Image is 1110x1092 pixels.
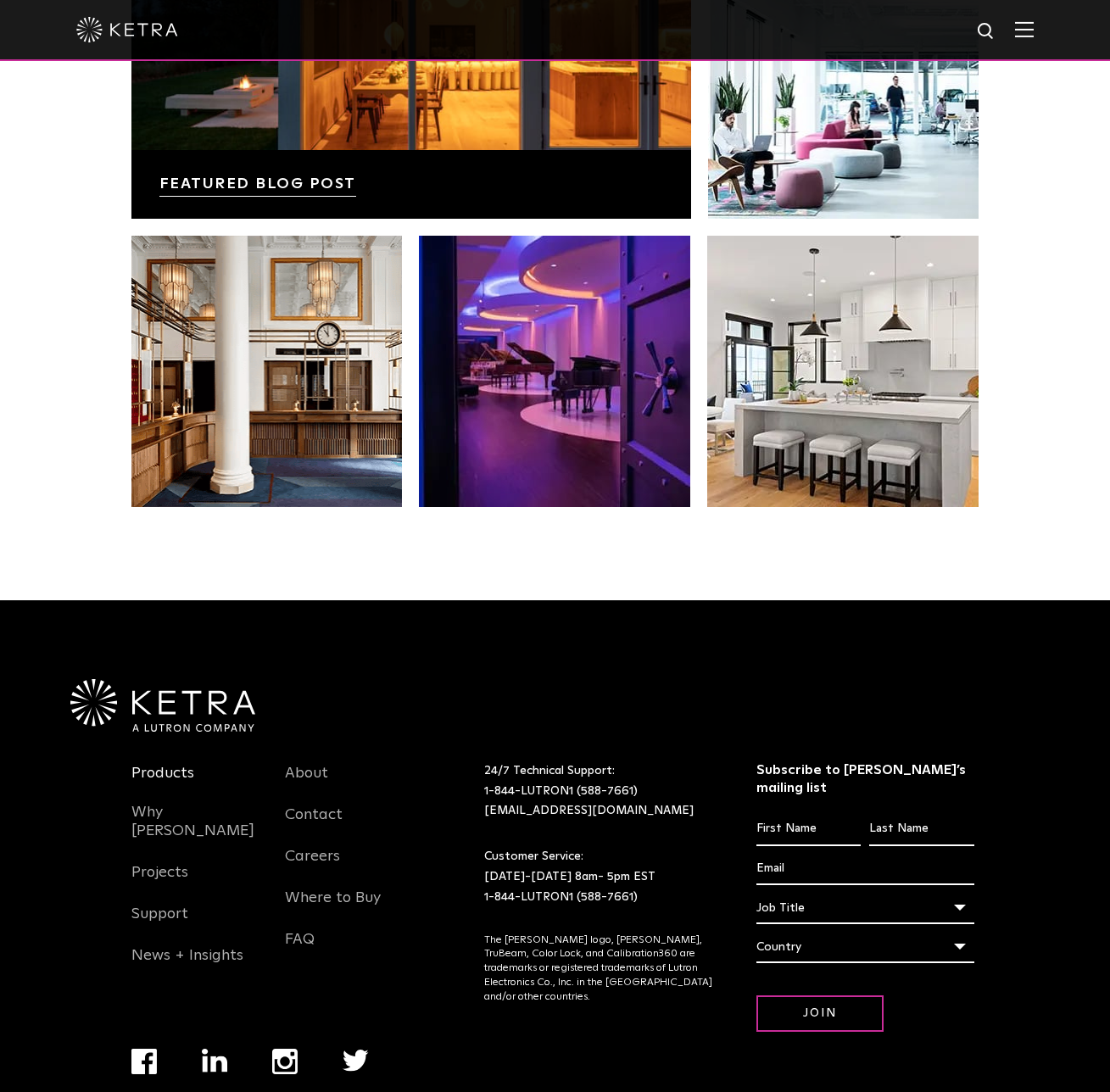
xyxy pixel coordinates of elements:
a: 1-844-LUTRON1 (588-7661) [484,891,638,903]
p: Customer Service: [DATE]-[DATE] 8am- 5pm EST [484,847,714,907]
a: [EMAIL_ADDRESS][DOMAIN_NAME] [484,805,694,816]
a: Careers [285,847,340,886]
div: Job Title [756,892,974,924]
a: Support [131,905,188,944]
input: Join [756,995,884,1032]
p: The [PERSON_NAME] logo, [PERSON_NAME], TruBeam, Color Lock, and Calibration360 are trademarks or ... [484,933,714,1005]
a: FAQ [285,930,315,969]
a: Projects [131,863,188,902]
input: First Name [756,813,861,845]
img: Hamburger%20Nav.svg [1015,21,1034,37]
img: search icon [976,21,997,42]
img: linkedin [202,1049,228,1072]
img: Ketra-aLutronCo_White_RGB [70,679,255,732]
img: ketra-logo-2019-white [76,17,178,42]
div: Navigation Menu [285,761,414,969]
a: Contact [285,805,343,844]
h3: Subscribe to [PERSON_NAME]’s mailing list [756,761,974,797]
a: News + Insights [131,946,243,985]
a: Why [PERSON_NAME] [131,803,260,861]
div: Navigation Menu [131,761,260,985]
a: 1-844-LUTRON1 (588-7661) [484,785,638,797]
input: Email [756,853,974,885]
img: facebook [131,1049,157,1074]
a: Products [131,764,194,803]
img: twitter [343,1050,369,1072]
p: 24/7 Technical Support: [484,761,714,822]
a: Where to Buy [285,889,381,928]
img: instagram [272,1049,298,1074]
a: About [285,764,328,803]
input: Last Name [869,813,973,845]
div: Country [756,931,974,963]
